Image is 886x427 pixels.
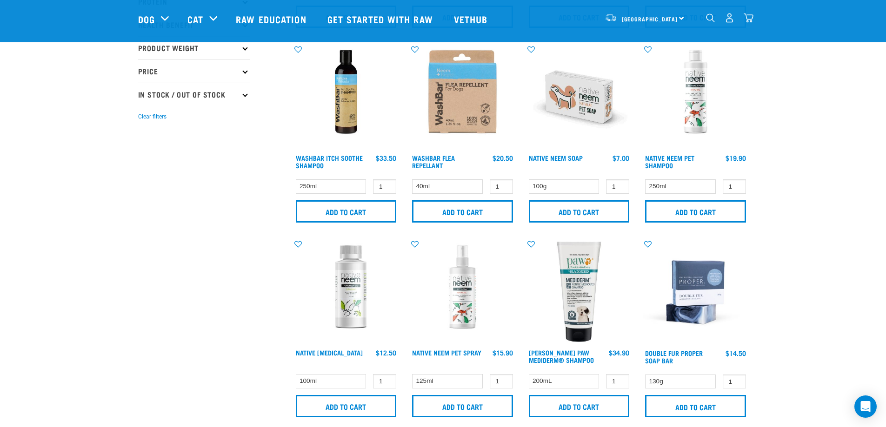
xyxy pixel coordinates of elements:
[613,154,629,162] div: $7.00
[493,154,513,162] div: $20.50
[622,17,678,20] span: [GEOGRAPHIC_DATA]
[412,200,513,223] input: Add to cart
[726,154,746,162] div: $19.90
[529,156,583,159] a: Native Neem Soap
[725,13,734,23] img: user.png
[645,156,694,167] a: Native Neem Pet Shampoo
[187,12,203,26] a: Cat
[605,13,617,22] img: van-moving.png
[410,45,515,150] img: Wash Bar Flea Repel For Dogs
[606,179,629,194] input: 1
[723,374,746,389] input: 1
[723,179,746,194] input: 1
[412,351,481,354] a: Native Neem Pet Spray
[296,200,397,223] input: Add to cart
[296,156,363,167] a: WashBar Itch Soothe Shampoo
[138,112,167,121] button: Clear filters
[296,351,363,354] a: Native [MEDICAL_DATA]
[376,349,396,356] div: $12.50
[293,45,399,150] img: Wash Bar Itch Soothe Shampoo
[645,395,746,417] input: Add to cart
[490,374,513,388] input: 1
[293,239,399,345] img: Native Neem Oil 100mls
[645,351,703,362] a: Double Fur Proper Soap Bar
[526,45,632,150] img: Organic neem pet soap bar 100g green trading
[645,200,746,223] input: Add to cart
[138,59,250,83] p: Price
[643,45,748,150] img: Native Neem Pet Shampoo
[373,374,396,388] input: 1
[226,0,318,38] a: Raw Education
[445,0,500,38] a: Vethub
[138,36,250,59] p: Product Weight
[529,200,630,223] input: Add to cart
[373,179,396,194] input: 1
[744,13,753,23] img: home-icon@2x.png
[138,83,250,106] p: In Stock / Out Of Stock
[493,349,513,356] div: $15.90
[296,395,397,417] input: Add to cart
[529,351,594,361] a: [PERSON_NAME] PAW MediDerm® Shampoo
[529,395,630,417] input: Add to cart
[410,239,515,345] img: Native Neem Pet Spray
[854,395,877,418] div: Open Intercom Messenger
[490,179,513,194] input: 1
[376,154,396,162] div: $33.50
[643,239,748,345] img: Double fur soap
[606,374,629,388] input: 1
[138,12,155,26] a: Dog
[412,156,455,167] a: WashBar Flea Repellant
[726,349,746,357] div: $14.50
[609,349,629,356] div: $34.90
[318,0,445,38] a: Get started with Raw
[706,13,715,22] img: home-icon-1@2x.png
[412,395,513,417] input: Add to cart
[526,239,632,345] img: 9300807267127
